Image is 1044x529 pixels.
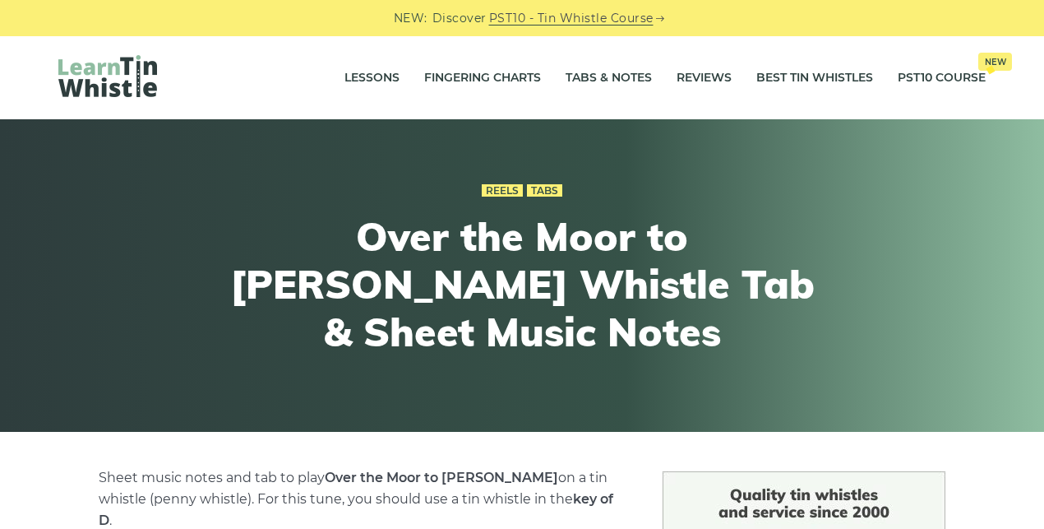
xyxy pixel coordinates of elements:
[566,58,652,99] a: Tabs & Notes
[344,58,400,99] a: Lessons
[424,58,541,99] a: Fingering Charts
[756,58,873,99] a: Best Tin Whistles
[898,58,986,99] a: PST10 CourseNew
[482,184,523,197] a: Reels
[677,58,732,99] a: Reviews
[219,213,825,355] h1: Over the Moor to [PERSON_NAME] Whistle Tab & Sheet Music Notes
[58,55,157,97] img: LearnTinWhistle.com
[325,470,558,485] strong: Over the Moor to [PERSON_NAME]
[527,184,562,197] a: Tabs
[978,53,1012,71] span: New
